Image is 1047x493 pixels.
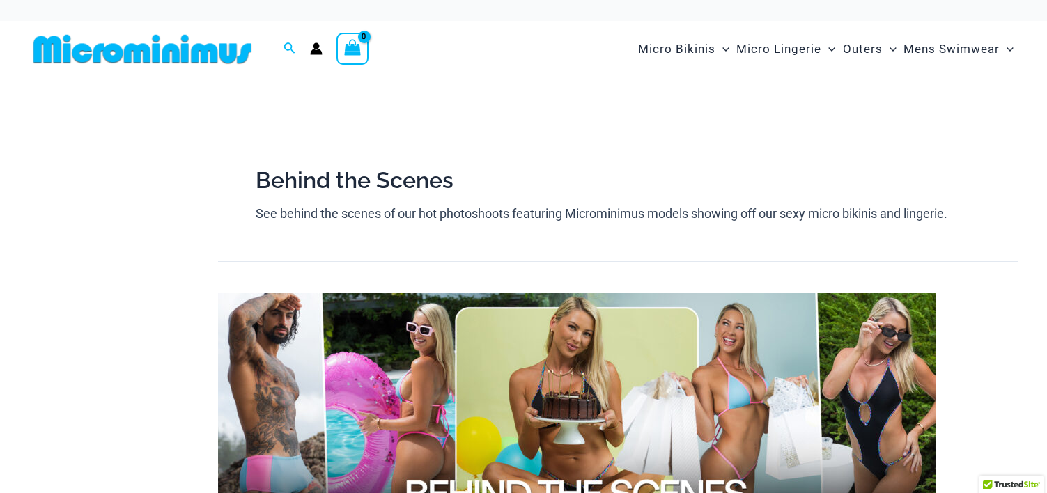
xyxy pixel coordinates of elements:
[336,33,369,65] a: View Shopping Cart, empty
[638,31,715,67] span: Micro Bikinis
[903,31,1000,67] span: Mens Swimwear
[821,31,835,67] span: Menu Toggle
[900,28,1017,70] a: Mens SwimwearMenu ToggleMenu Toggle
[256,165,981,196] h1: Behind the Scenes
[1000,31,1014,67] span: Menu Toggle
[843,31,883,67] span: Outers
[733,28,839,70] a: Micro LingerieMenu ToggleMenu Toggle
[256,203,981,224] p: See behind the scenes of our hot photoshoots featuring Microminimus models showing off our sexy m...
[28,33,257,65] img: MM SHOP LOGO FLAT
[715,31,729,67] span: Menu Toggle
[839,28,900,70] a: OutersMenu ToggleMenu Toggle
[736,31,821,67] span: Micro Lingerie
[883,31,897,67] span: Menu Toggle
[635,28,733,70] a: Micro BikinisMenu ToggleMenu Toggle
[633,26,1019,72] nav: Site Navigation
[284,40,296,58] a: Search icon link
[310,42,323,55] a: Account icon link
